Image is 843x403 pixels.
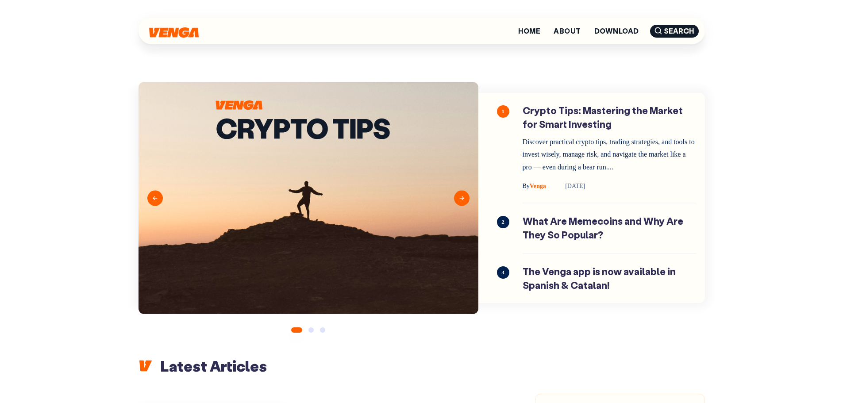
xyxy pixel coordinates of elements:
button: Next [454,190,470,206]
a: About [554,27,581,35]
span: 3 [497,266,509,279]
img: Blog-cover---Crypto-Tips.png [139,82,478,314]
button: 3 of 3 [320,327,325,333]
a: Home [518,27,540,35]
span: 2 [497,216,509,228]
h2: Latest Articles [139,356,705,376]
button: Previous [147,190,163,206]
span: 1 [497,105,509,118]
button: 1 of 3 [291,327,302,333]
img: Venga Blog [149,27,199,38]
a: Download [594,27,639,35]
span: Search [650,25,699,38]
button: 2 of 3 [308,327,314,333]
